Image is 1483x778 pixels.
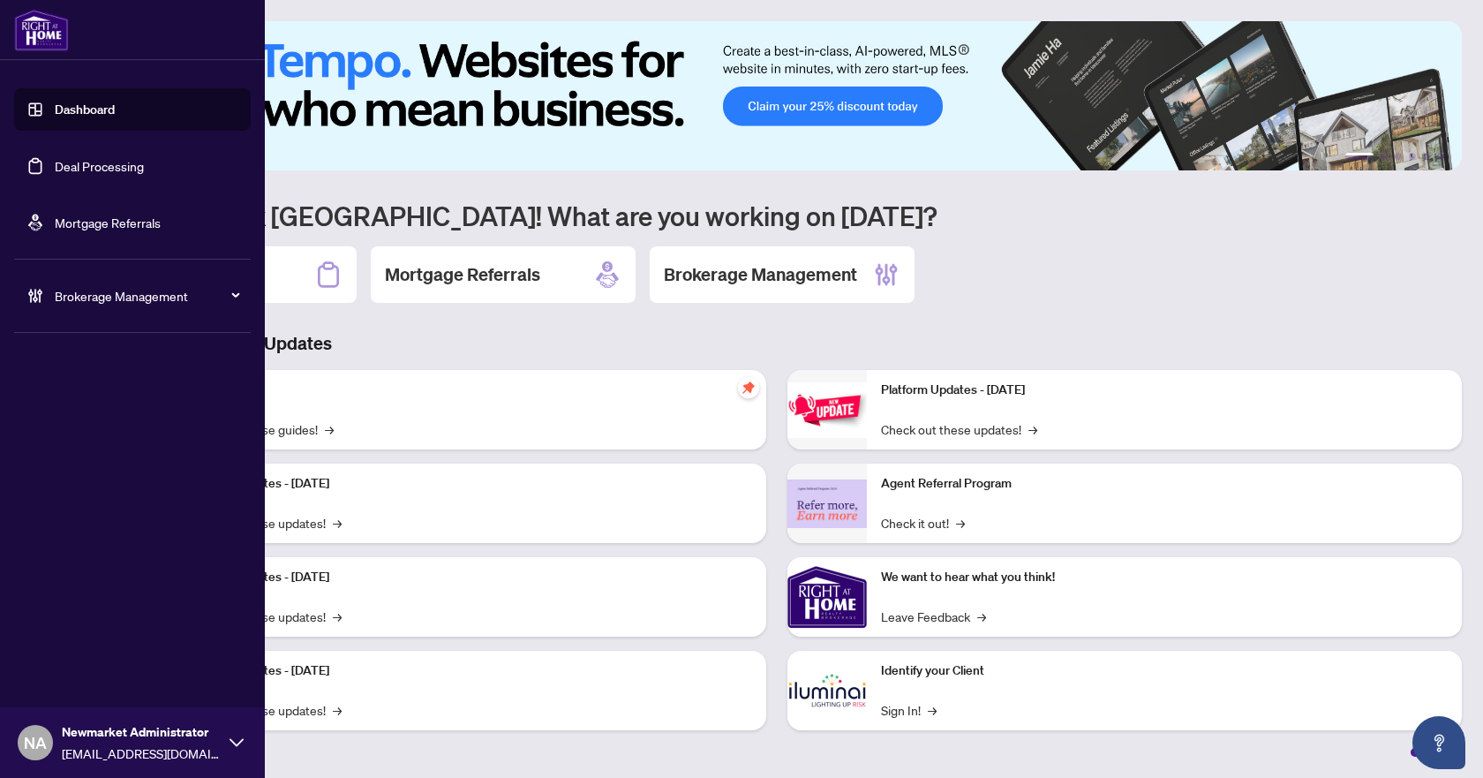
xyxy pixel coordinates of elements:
[55,102,115,117] a: Dashboard
[881,381,1448,400] p: Platform Updates - [DATE]
[1028,419,1037,439] span: →
[1345,153,1374,160] button: 1
[881,661,1448,681] p: Identify your Client
[55,215,161,230] a: Mortgage Referrals
[333,700,342,720] span: →
[881,513,965,533] a: Check it out!→
[185,381,752,400] p: Self-Help
[185,661,752,681] p: Platform Updates - [DATE]
[333,607,342,626] span: →
[55,286,238,306] span: Brokerage Management
[62,744,221,763] span: [EMAIL_ADDRESS][DOMAIN_NAME]
[1409,153,1416,160] button: 4
[92,199,1462,232] h1: Welcome back [GEOGRAPHIC_DATA]! What are you working on [DATE]?
[333,513,342,533] span: →
[977,607,986,626] span: →
[881,700,937,720] a: Sign In!→
[55,158,144,174] a: Deal Processing
[881,607,986,626] a: Leave Feedback→
[1381,153,1388,160] button: 2
[787,651,867,730] img: Identify your Client
[787,557,867,637] img: We want to hear what you think!
[881,568,1448,587] p: We want to hear what you think!
[62,722,221,742] span: Newmarket Administrator
[24,730,47,755] span: NA
[928,700,937,720] span: →
[664,262,857,287] h2: Brokerage Management
[787,480,867,528] img: Agent Referral Program
[881,474,1448,494] p: Agent Referral Program
[956,513,965,533] span: →
[14,9,69,51] img: logo
[1423,153,1430,160] button: 5
[1437,153,1444,160] button: 6
[1395,153,1402,160] button: 3
[881,419,1037,439] a: Check out these updates!→
[185,474,752,494] p: Platform Updates - [DATE]
[787,382,867,438] img: Platform Updates - June 23, 2025
[185,568,752,587] p: Platform Updates - [DATE]
[325,419,334,439] span: →
[1412,716,1465,769] button: Open asap
[92,21,1462,170] img: Slide 0
[738,377,759,398] span: pushpin
[385,262,540,287] h2: Mortgage Referrals
[92,331,1462,356] h3: Brokerage & Industry Updates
